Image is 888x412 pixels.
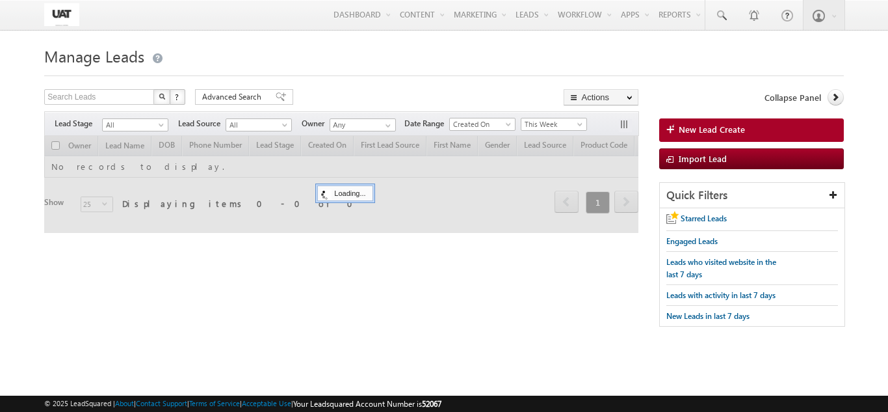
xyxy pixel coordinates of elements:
div: Loading... [317,185,372,201]
span: New Leads in last 7 days [666,311,750,321]
button: ? [170,89,185,105]
button: Actions [564,89,638,105]
span: Import Lead [679,153,727,164]
a: All [226,118,292,131]
span: Lead Stage [55,118,102,130]
img: Custom Logo [44,3,79,26]
span: ? [175,91,181,102]
span: Leads who visited website in the last 7 days [666,257,776,279]
span: Owner [302,118,330,130]
a: New Lead Create [659,118,844,142]
span: All [226,119,288,131]
span: Collapse Panel [764,92,821,103]
span: Starred Leads [681,213,727,223]
span: © 2025 LeadSquared | | | | | [44,398,441,410]
span: All [103,119,164,131]
a: About [115,399,134,407]
span: This Week [521,118,583,130]
span: Leads with activity in last 7 days [666,290,776,300]
div: Quick Filters [660,183,844,208]
span: Manage Leads [44,46,144,66]
img: Search [159,93,165,100]
span: Date Range [404,118,449,130]
a: This Week [521,118,587,131]
a: Contact Support [136,399,187,407]
span: Lead Source [178,118,226,130]
span: Your Leadsquared Account Number is [293,399,441,409]
a: Created On [449,118,516,131]
a: All [102,118,168,131]
span: Created On [450,118,512,130]
a: Terms of Service [189,399,240,407]
span: 52067 [422,399,441,409]
span: New Lead Create [679,124,745,135]
a: Show All Items [378,119,395,132]
span: Engaged Leads [666,236,718,246]
a: Acceptable Use [242,399,291,407]
input: Type to Search [330,118,396,131]
span: Advanced Search [202,91,265,103]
